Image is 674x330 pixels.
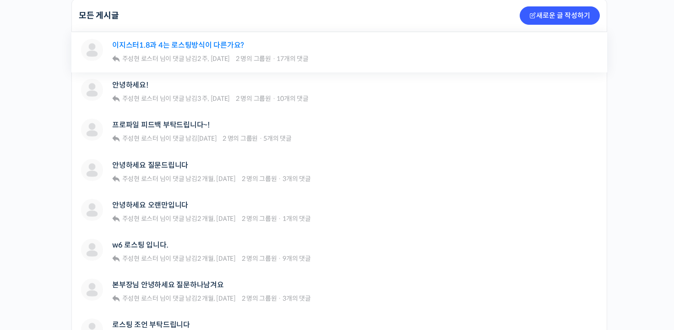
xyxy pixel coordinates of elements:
span: · [272,55,276,63]
a: 본부장님 안녕하세요 질문하나남겨요 [112,280,224,289]
a: 안녕하세요 질문드립니다 [112,161,188,170]
span: 님이 댓글 남김 [121,214,236,223]
span: 1개의 댓글 [283,214,311,223]
span: 17개의 댓글 [277,55,308,63]
a: 이지스터1.8과 4는 로스팅방식이 다른가요? [112,41,244,49]
a: 2 개월, [DATE] [197,254,236,263]
span: · [278,175,281,183]
a: 주성현 로스터 [121,214,158,223]
a: 2 개월, [DATE] [197,294,236,302]
span: 2 명의 그룹원 [242,175,277,183]
span: 님이 댓글 남김 [121,294,236,302]
span: 2 명의 그룹원 [242,294,277,302]
a: 새로운 글 작성하기 [520,6,600,25]
a: 3 주, [DATE] [197,94,230,103]
span: 대화 [84,268,95,275]
a: w6 로스팅 입니다. [112,241,168,249]
span: 2 명의 그룹원 [236,55,271,63]
a: 홈 [3,254,60,277]
a: 안녕하세요! [112,81,148,89]
span: 님이 댓글 남김 [121,254,236,263]
span: 2 명의 그룹원 [242,214,277,223]
span: · [272,94,276,103]
span: 홈 [29,268,34,275]
span: 3개의 댓글 [283,175,311,183]
span: 님이 댓글 남김 [121,94,230,103]
a: 프로파일 피드백 부탁드립니다~! [112,121,210,129]
span: 10개의 댓글 [277,94,308,103]
h2: 모든 게시글 [79,11,119,20]
span: 2 명의 그룹원 [223,134,258,143]
a: 주성현 로스터 [121,94,158,103]
a: 2 개월, [DATE] [197,175,236,183]
span: 님이 댓글 남김 [121,134,217,143]
a: 주성현 로스터 [121,175,158,183]
a: 로스팅 조언 부탁드립니다 [112,320,190,329]
span: · [278,294,281,302]
a: 안녕하세요 오랜만입니다 [112,201,188,209]
span: 2 명의 그룹원 [236,94,271,103]
span: · [259,134,262,143]
span: 주성현 로스터 [122,254,158,263]
a: 주성현 로스터 [121,254,158,263]
span: · [278,214,281,223]
span: 님이 댓글 남김 [121,175,236,183]
a: 2 개월, [DATE] [197,214,236,223]
span: 님이 댓글 남김 [121,55,230,63]
a: 주성현 로스터 [121,134,158,143]
span: 9개의 댓글 [283,254,311,263]
span: 주성현 로스터 [122,175,158,183]
span: 주성현 로스터 [122,55,158,63]
a: 설정 [118,254,176,277]
span: 주성현 로스터 [122,134,158,143]
a: 대화 [60,254,118,277]
span: 설정 [141,268,152,275]
span: 5개의 댓글 [263,134,292,143]
a: 2 주, [DATE] [197,55,230,63]
span: 주성현 로스터 [122,214,158,223]
span: 2 명의 그룹원 [242,254,277,263]
a: 주성현 로스터 [121,55,158,63]
span: · [278,254,281,263]
span: 3개의 댓글 [283,294,311,302]
span: 주성현 로스터 [122,94,158,103]
a: 주성현 로스터 [121,294,158,302]
span: 주성현 로스터 [122,294,158,302]
a: [DATE] [197,134,217,143]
